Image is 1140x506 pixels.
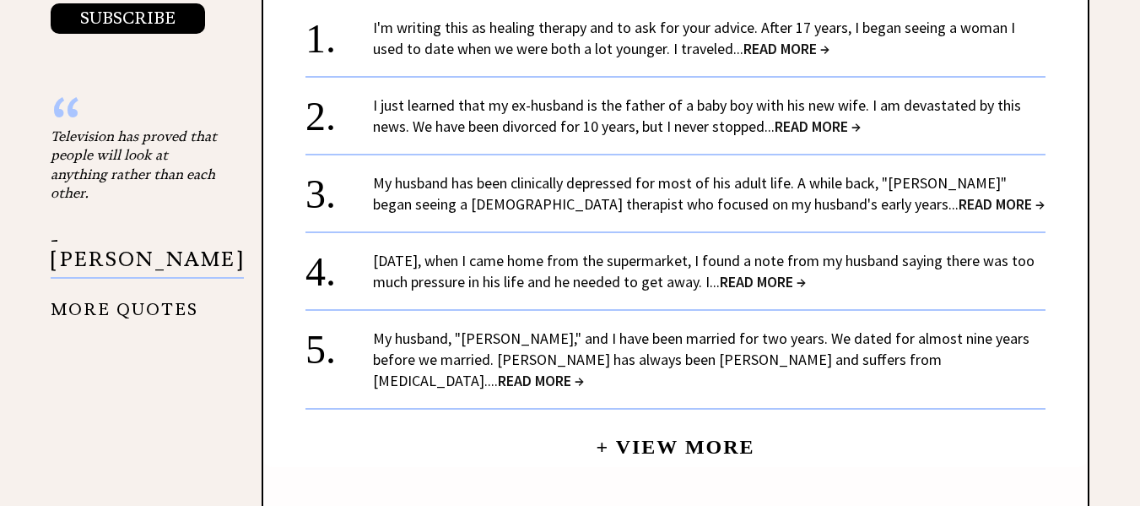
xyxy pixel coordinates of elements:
[51,286,198,319] a: MORE QUOTES
[498,371,584,390] span: READ MORE →
[373,18,1015,58] a: I'm writing this as healing therapy and to ask for your advice. After 17 years, I began seeing a ...
[305,250,373,281] div: 4.
[51,127,219,203] div: Television has proved that people will look at anything rather than each other.
[305,17,373,48] div: 1.
[596,422,754,458] a: + View More
[305,95,373,126] div: 2.
[51,110,219,127] div: “
[373,95,1021,136] a: I just learned that my ex-husband is the father of a baby boy with his new wife. I am devastated ...
[51,3,205,34] button: SUBSCRIBE
[959,194,1045,214] span: READ MORE →
[373,173,1045,214] a: My husband has been clinically depressed for most of his adult life. A while back, "[PERSON_NAME]...
[305,172,373,204] div: 3.
[720,272,806,291] span: READ MORE →
[373,251,1035,291] a: [DATE], when I came home from the supermarket, I found a note from my husband saying there was to...
[305,328,373,359] div: 5.
[373,329,1029,390] a: My husband, "[PERSON_NAME]," and I have been married for two years. We dated for almost nine year...
[743,39,829,58] span: READ MORE →
[51,231,244,279] p: - [PERSON_NAME]
[775,117,861,136] span: READ MORE →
